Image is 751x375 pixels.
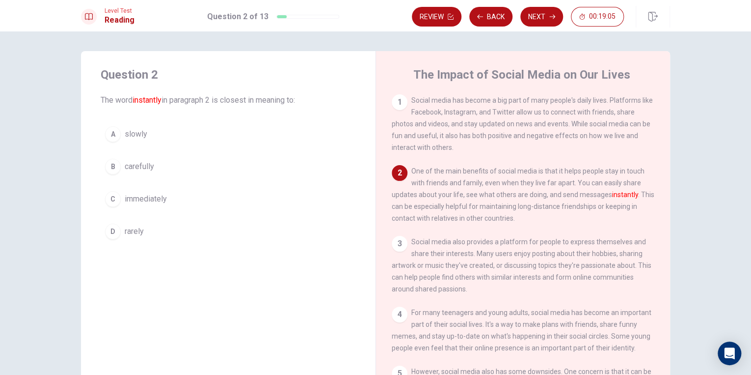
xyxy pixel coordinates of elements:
span: slowly [125,128,147,140]
div: 3 [392,236,407,252]
button: Next [520,7,563,27]
div: B [105,159,121,174]
button: 00:19:05 [571,7,624,27]
h4: Question 2 [101,67,356,83]
h1: Question 2 of 13 [207,11,268,23]
button: Review [412,7,461,27]
div: C [105,191,121,207]
span: immediately [125,193,167,205]
button: Back [469,7,512,27]
span: Level Test [105,7,134,14]
span: One of the main benefits of social media is that it helps people stay in touch with friends and f... [392,167,654,222]
font: instantly [612,191,638,199]
span: Social media has become a big part of many people's daily lives. Platforms like Facebook, Instagr... [392,96,653,151]
span: The word in paragraph 2 is closest in meaning to: [101,94,356,106]
div: D [105,224,121,239]
span: 00:19:05 [589,13,616,21]
div: Open Intercom Messenger [718,342,741,365]
button: Drarely [101,219,356,244]
div: 1 [392,94,407,110]
h1: Reading [105,14,134,26]
span: Social media also provides a platform for people to express themselves and share their interests.... [392,238,651,293]
button: Cimmediately [101,187,356,211]
div: 2 [392,165,407,181]
h4: The Impact of Social Media on Our Lives [413,67,630,83]
div: A [105,126,121,142]
span: rarely [125,226,144,237]
span: For many teenagers and young adults, social media has become an important part of their social li... [392,309,651,352]
div: 4 [392,307,407,322]
button: Aslowly [101,122,356,146]
span: carefully [125,161,154,173]
font: instantly [133,95,161,105]
button: Bcarefully [101,154,356,179]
